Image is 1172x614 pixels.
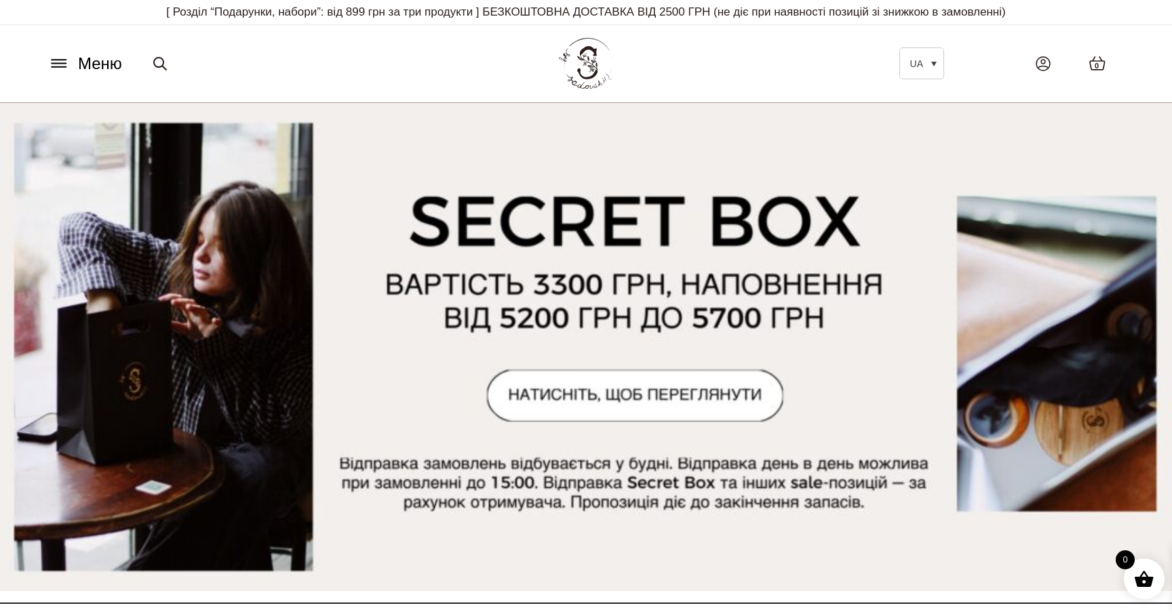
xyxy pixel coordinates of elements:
span: 0 [1116,550,1135,569]
span: 0 [1095,60,1099,72]
span: Меню [78,52,122,76]
img: BY SADOVSKIY [559,38,613,89]
a: UA [899,47,944,79]
span: UA [910,58,923,69]
a: 0 [1075,42,1120,85]
button: Меню [44,51,126,77]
